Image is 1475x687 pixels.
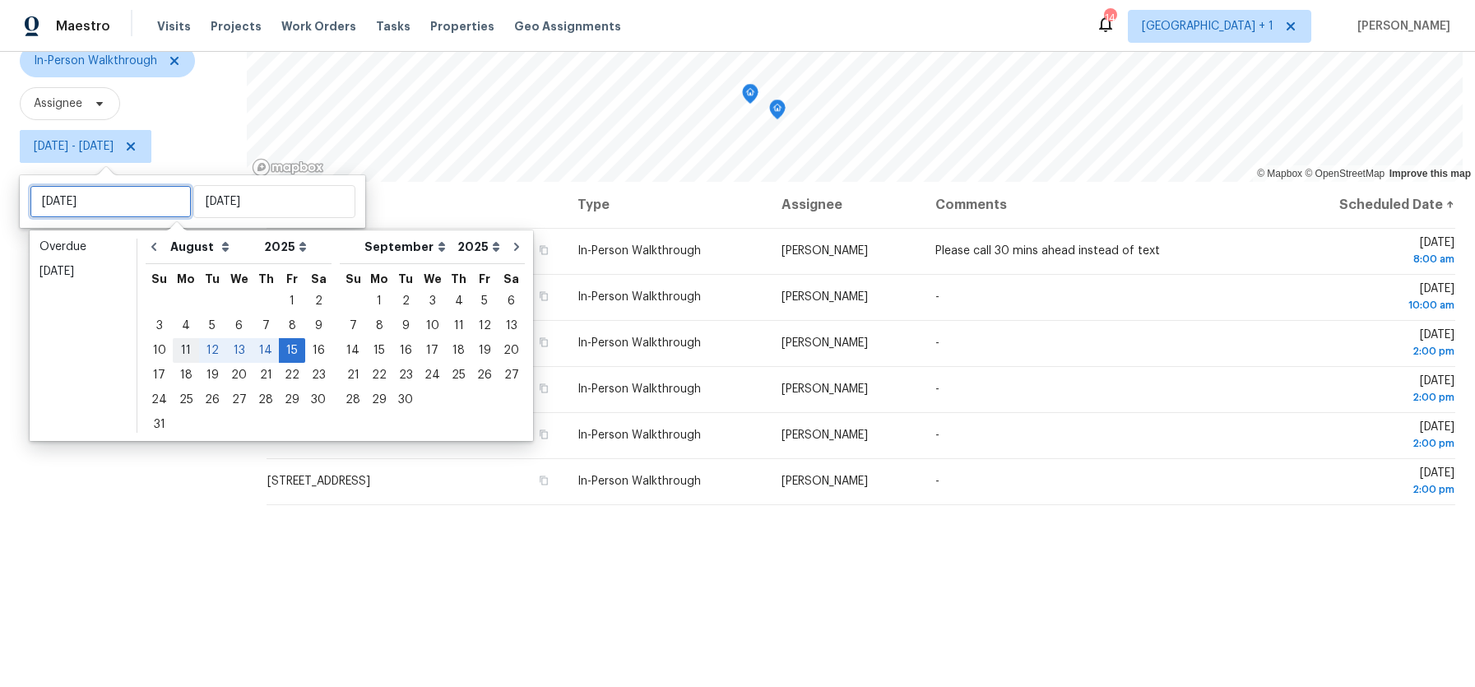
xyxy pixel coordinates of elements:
div: Tue Aug 19 2025 [199,363,225,388]
div: 30 [392,388,419,411]
span: In-Person Walkthrough [577,476,701,487]
div: 6 [225,314,253,337]
div: 13 [498,314,525,337]
div: 21 [253,364,279,387]
div: 25 [446,364,471,387]
div: Mon Sep 15 2025 [366,338,392,363]
div: Fri Sep 19 2025 [471,338,498,363]
div: Thu Aug 14 2025 [253,338,279,363]
div: 5 [471,290,498,313]
div: 2:00 pm [1292,435,1454,452]
div: Sun Aug 24 2025 [146,388,173,412]
button: Copy Address [536,289,551,304]
div: 19 [199,364,225,387]
select: Year [453,234,504,259]
span: [PERSON_NAME] [782,291,868,303]
div: 30 [305,388,332,411]
div: 17 [419,339,446,362]
div: 2:00 pm [1292,343,1454,360]
div: Fri Aug 22 2025 [279,363,305,388]
span: In-Person Walkthrough [577,291,701,303]
div: Wed Sep 24 2025 [419,363,446,388]
div: Fri Aug 01 2025 [279,289,305,313]
span: [PERSON_NAME] [782,245,868,257]
div: 29 [279,388,305,411]
span: Properties [430,18,494,35]
div: 23 [305,364,332,387]
div: Sat Sep 27 2025 [498,363,525,388]
div: Thu Sep 04 2025 [446,289,471,313]
input: End date [193,185,355,218]
select: Month [360,234,453,259]
span: Visits [157,18,191,35]
div: 22 [366,364,392,387]
span: [DATE] [1292,237,1454,267]
button: Copy Address [536,473,551,488]
abbr: Monday [177,273,195,285]
div: 7 [253,314,279,337]
div: 10 [419,314,446,337]
div: Wed Sep 03 2025 [419,289,446,313]
div: 23 [392,364,419,387]
div: Tue Aug 26 2025 [199,388,225,412]
div: 12 [471,314,498,337]
div: 8 [279,314,305,337]
span: Please call 30 mins ahead instead of text [935,245,1160,257]
div: 9 [392,314,419,337]
div: 11 [173,339,199,362]
div: 14 [253,339,279,362]
span: Tasks [376,21,410,32]
span: Assignee [34,95,82,112]
button: Go to previous month [141,230,166,263]
span: [PERSON_NAME] [782,337,868,349]
div: Fri Aug 15 2025 [279,338,305,363]
div: 11 [446,314,471,337]
div: 2 [305,290,332,313]
abbr: Saturday [311,273,327,285]
span: Work Orders [281,18,356,35]
a: Mapbox [1257,168,1302,179]
div: 15 [279,339,305,362]
div: 18 [173,364,199,387]
span: - [935,383,939,395]
span: [GEOGRAPHIC_DATA] + 1 [1142,18,1273,35]
span: [DATE] [1292,329,1454,360]
span: [PERSON_NAME] [1351,18,1450,35]
span: [DATE] - [DATE] [34,138,114,155]
div: Tue Aug 05 2025 [199,313,225,338]
div: Sat Aug 02 2025 [305,289,332,313]
div: 13 [225,339,253,362]
div: 22 [279,364,305,387]
div: Sat Aug 16 2025 [305,338,332,363]
span: [DATE] [1292,467,1454,498]
span: In-Person Walkthrough [34,53,157,69]
div: 9 [305,314,332,337]
div: Fri Aug 08 2025 [279,313,305,338]
div: 3 [419,290,446,313]
span: [PERSON_NAME] [782,429,868,441]
abbr: Monday [370,273,388,285]
div: 14 [340,339,366,362]
div: Thu Aug 28 2025 [253,388,279,412]
div: Sat Aug 23 2025 [305,363,332,388]
abbr: Thursday [451,273,466,285]
div: 7 [340,314,366,337]
button: Copy Address [536,381,551,396]
div: Tue Sep 02 2025 [392,289,419,313]
div: 24 [419,364,446,387]
div: 26 [199,388,225,411]
th: Address [267,182,564,228]
div: Sun Sep 28 2025 [340,388,366,412]
div: Thu Sep 11 2025 [446,313,471,338]
div: 8 [366,314,392,337]
select: Year [260,234,311,259]
div: Sun Aug 03 2025 [146,313,173,338]
div: 28 [253,388,279,411]
div: Tue Aug 12 2025 [199,338,225,363]
div: Thu Aug 21 2025 [253,363,279,388]
button: Copy Address [536,335,551,350]
div: 18 [446,339,471,362]
div: Map marker [769,100,786,125]
div: Mon Aug 04 2025 [173,313,199,338]
a: Improve this map [1389,168,1471,179]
